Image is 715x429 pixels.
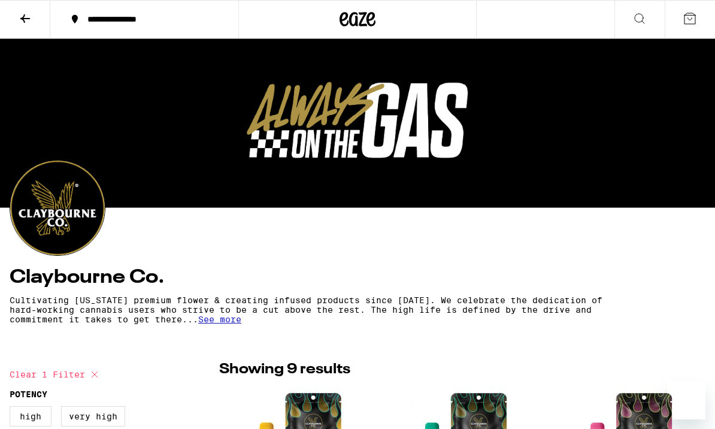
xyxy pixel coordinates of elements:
[10,161,105,255] img: Claybourne Co. logo
[198,315,241,324] span: See more
[10,268,705,287] h4: Claybourne Co.
[667,381,705,419] iframe: Button to launch messaging window
[61,406,125,427] label: Very High
[10,295,604,324] p: Cultivating [US_STATE] premium flower & creating infused products since [DATE]. We celebrate the ...
[10,406,51,427] label: High
[10,359,102,389] button: Clear 1 filter
[219,359,350,380] p: Showing 9 results
[10,389,47,399] legend: Potency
